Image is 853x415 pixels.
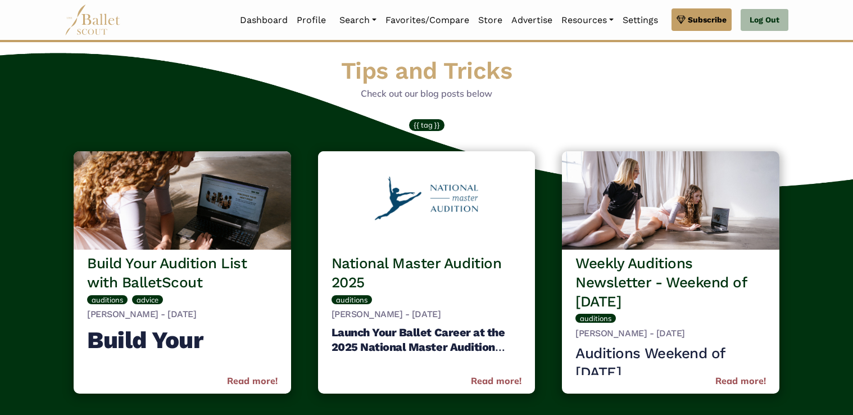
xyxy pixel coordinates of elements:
span: Subscribe [688,13,727,26]
h3: Weekly Auditions Newsletter - Weekend of [DATE] [575,254,766,311]
span: auditions [92,295,123,304]
img: header_image.img [74,151,291,250]
a: Dashboard [235,8,292,32]
a: Resources [557,8,618,32]
h5: [PERSON_NAME] - [DATE] [332,309,522,321]
h5: [PERSON_NAME] - [DATE] [575,328,766,340]
h1: Tips and Tricks [69,56,784,87]
a: Favorites/Compare [381,8,474,32]
a: Read more! [471,374,521,389]
h3: National Master Audition 2025 [332,254,522,292]
a: Subscribe [671,8,732,31]
span: auditions [336,295,367,304]
a: Log Out [741,9,788,31]
a: Read more! [715,374,766,389]
span: auditions [580,314,611,323]
h3: Auditions Weekend of [DATE] [575,344,766,382]
a: Advertise [507,8,557,32]
img: gem.svg [677,13,686,26]
a: Profile [292,8,330,32]
a: Read more! [227,374,278,389]
a: Search [335,8,381,32]
a: Store [474,8,507,32]
img: header_image.img [562,151,779,250]
h5: [PERSON_NAME] - [DATE] [87,309,278,321]
h3: Build Your Audition List with BalletScout [87,254,278,292]
span: advice [137,295,158,304]
img: header_image.img [318,151,536,250]
strong: Launch Your Ballet Career at the 2025 National Master Audition [332,326,505,354]
p: Check out our blog posts below [69,87,784,101]
span: {{ tag }} [414,120,440,129]
a: Settings [618,8,663,32]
